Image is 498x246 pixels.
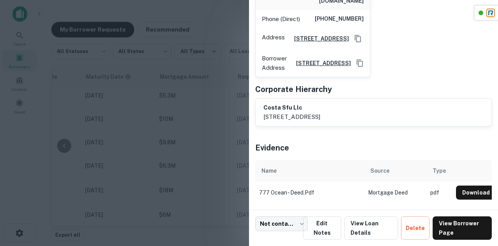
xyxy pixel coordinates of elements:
[433,166,446,175] div: Type
[426,182,452,204] td: pdf
[290,59,351,67] a: [STREET_ADDRESS]
[433,216,492,240] a: View Borrower Page
[262,54,287,72] p: Borrower Address
[261,166,277,175] div: Name
[456,186,496,200] button: Download
[255,160,492,204] div: scrollable content
[303,216,341,240] button: Edit Notes
[401,216,430,240] button: Delete
[255,216,308,231] div: Not contacted
[255,160,364,182] th: Name
[288,34,349,43] a: [STREET_ADDRESS]
[255,142,289,154] h5: Evidence
[354,57,366,69] button: Copy Address
[426,160,452,182] th: Type
[255,182,364,204] td: 777 ocean - deed.pdf
[315,14,364,24] h6: [PHONE_NUMBER]
[364,160,426,182] th: Source
[255,83,332,95] h5: Corporate Hierarchy
[352,33,364,44] button: Copy Address
[263,112,320,122] p: [STREET_ADDRESS]
[262,33,285,44] p: Address
[344,216,398,240] a: View Loan Details
[370,166,389,175] div: Source
[263,103,320,112] h6: costa sfu llc
[262,14,300,24] p: Phone (Direct)
[459,184,498,221] iframe: Chat Widget
[364,182,426,204] td: Mortgage Deed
